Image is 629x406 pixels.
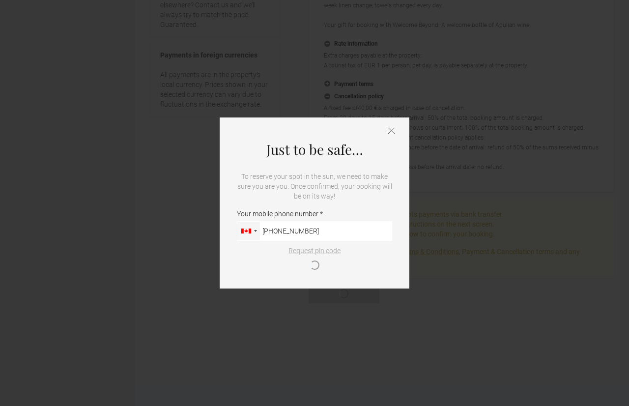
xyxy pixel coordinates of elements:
[237,172,392,201] p: To reserve your spot in the sun, we need to make sure you are you. Once confirmed, your booking w...
[388,127,395,136] button: Close
[237,209,323,219] span: Your mobile phone number
[237,142,392,157] h4: Just to be safe…
[237,221,392,241] input: Your mobile phone number
[283,246,346,270] button: Request pin code
[237,222,260,240] div: Canada: +1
